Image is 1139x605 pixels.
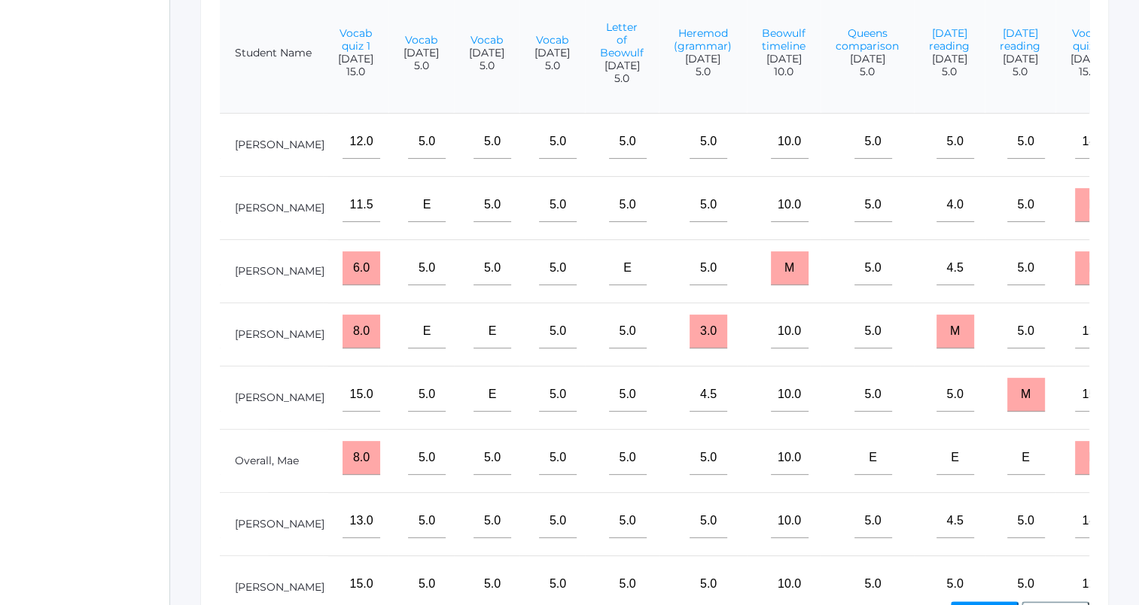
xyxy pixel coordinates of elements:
span: [DATE] [338,53,373,65]
a: [PERSON_NAME] [235,138,324,151]
a: Overall, Mae [235,454,299,467]
a: [PERSON_NAME] [235,391,324,404]
a: Heremod (grammar) [674,26,732,53]
a: Vocab quiz 2 [1072,26,1104,53]
a: Vocab quiz 1 [340,26,372,53]
span: 5.0 [600,72,644,85]
span: 5.0 [469,59,504,72]
span: [DATE] [762,53,806,65]
span: [DATE] [600,59,644,72]
span: [DATE] [1000,53,1040,65]
span: 5.0 [836,65,899,78]
a: Vocab [405,33,437,47]
span: 5.0 [404,59,439,72]
a: [PERSON_NAME] [235,580,324,594]
a: [PERSON_NAME] [235,517,324,531]
span: [DATE] [1070,53,1106,65]
span: [DATE] [534,47,570,59]
a: Vocab [536,33,568,47]
span: 15.0 [338,65,373,78]
a: [DATE] reading [1000,26,1040,53]
span: [DATE] [674,53,732,65]
a: [PERSON_NAME] [235,201,324,214]
span: 5.0 [1000,65,1040,78]
span: 5.0 [674,65,732,78]
a: [PERSON_NAME] [235,264,324,278]
span: [DATE] [929,53,970,65]
span: 5.0 [929,65,970,78]
a: Letter of Beowulf [600,20,644,59]
span: [DATE] [836,53,899,65]
a: [DATE] reading [929,26,970,53]
span: 5.0 [534,59,570,72]
a: Queens comparison [836,26,899,53]
a: Vocab [471,33,503,47]
span: 15.0 [1070,65,1106,78]
span: [DATE] [469,47,504,59]
a: [PERSON_NAME] [235,327,324,341]
span: [DATE] [404,47,439,59]
span: 10.0 [762,65,806,78]
a: Beowulf timeline [762,26,806,53]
